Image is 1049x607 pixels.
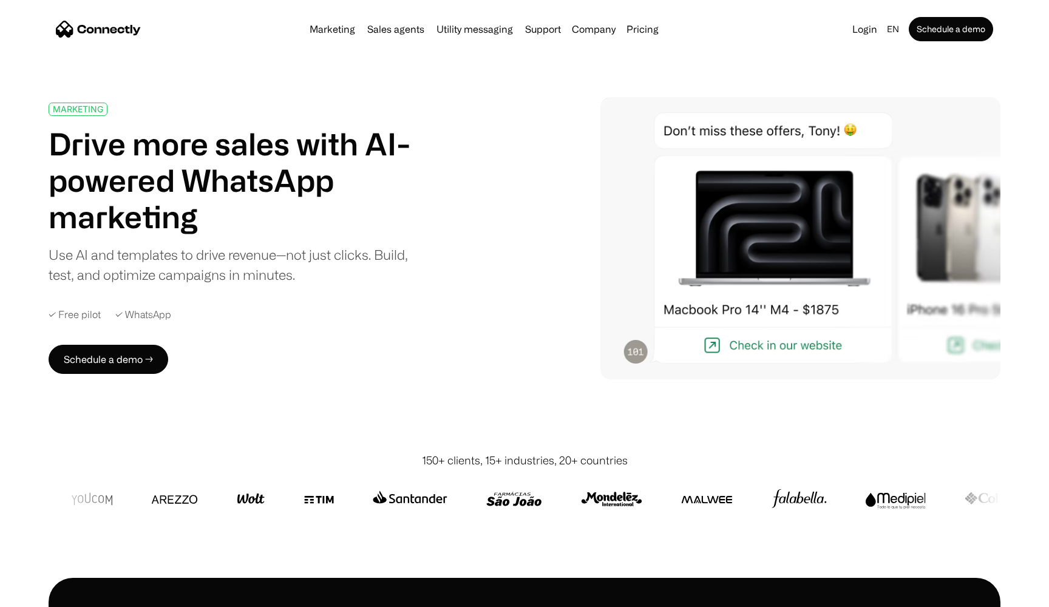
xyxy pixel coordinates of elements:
[49,345,168,374] a: Schedule a demo →
[53,104,103,114] div: MARKETING
[847,21,882,38] a: Login
[305,24,360,34] a: Marketing
[49,245,424,285] div: Use AI and templates to drive revenue—not just clicks. Build, test, and optimize campaigns in min...
[882,21,906,38] div: en
[362,24,429,34] a: Sales agents
[572,21,616,38] div: Company
[49,126,424,235] h1: Drive more sales with AI-powered WhatsApp marketing
[56,20,141,38] a: home
[622,24,664,34] a: Pricing
[422,452,628,469] div: 150+ clients, 15+ industries, 20+ countries
[887,21,899,38] div: en
[49,309,101,320] div: ✓ Free pilot
[24,586,73,603] ul: Language list
[909,17,993,41] a: Schedule a demo
[12,585,73,603] aside: Language selected: English
[115,309,171,320] div: ✓ WhatsApp
[432,24,518,34] a: Utility messaging
[520,24,566,34] a: Support
[568,21,619,38] div: Company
